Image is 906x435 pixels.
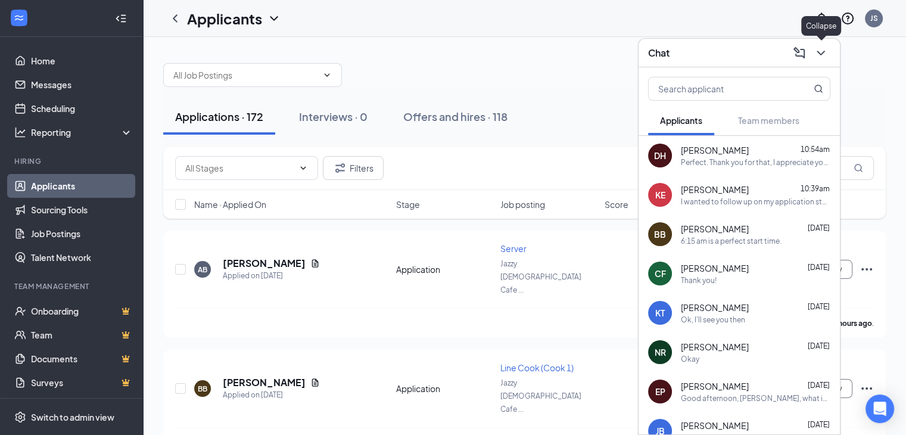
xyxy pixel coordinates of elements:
[681,380,749,392] span: [PERSON_NAME]
[31,347,133,371] a: DocumentsCrown
[396,263,493,275] div: Application
[681,236,782,246] div: 6:15 am is a perfect start time.
[187,8,262,29] h1: Applicants
[808,223,830,232] span: [DATE]
[310,378,320,387] svg: Document
[801,184,830,193] span: 10:39am
[31,126,133,138] div: Reporting
[648,46,670,60] h3: Chat
[790,44,809,63] button: ComposeMessage
[681,157,830,167] div: Perfect. Thank you for that, I appreciate your flexibility. I look forward to meeting with you
[298,163,308,173] svg: ChevronDown
[198,265,207,275] div: AB
[681,302,749,313] span: [PERSON_NAME]
[31,49,133,73] a: Home
[738,115,799,126] span: Team members
[655,268,666,279] div: CF
[681,275,717,285] div: Thank you!
[396,383,493,394] div: Application
[333,161,347,175] svg: Filter
[31,246,133,269] a: Talent Network
[681,223,749,235] span: [PERSON_NAME]
[14,411,26,423] svg: Settings
[681,420,749,431] span: [PERSON_NAME]
[223,257,306,270] h5: [PERSON_NAME]
[808,341,830,350] span: [DATE]
[31,73,133,97] a: Messages
[173,69,317,82] input: All Job Postings
[860,262,874,276] svg: Ellipses
[865,394,894,423] div: Open Intercom Messenger
[185,161,294,175] input: All Stages
[811,44,830,63] button: ChevronDown
[654,150,666,161] div: DH
[814,84,823,94] svg: MagnifyingGlass
[655,346,666,358] div: NR
[500,198,545,210] span: Job posting
[854,163,863,173] svg: MagnifyingGlass
[31,198,133,222] a: Sourcing Tools
[814,11,829,26] svg: Notifications
[500,362,574,373] span: Line Cook (Cook 1)
[31,174,133,198] a: Applicants
[792,46,807,60] svg: ComposeMessage
[31,411,114,423] div: Switch to admin view
[681,315,745,325] div: Ok, I'll see you then
[500,378,581,414] span: Jazzy [DEMOGRAPHIC_DATA] Cafe ...
[681,262,749,274] span: [PERSON_NAME]
[808,263,830,272] span: [DATE]
[801,145,830,154] span: 10:54am
[681,341,749,353] span: [PERSON_NAME]
[860,381,874,396] svg: Ellipses
[310,259,320,268] svg: Document
[655,189,665,201] div: KE
[223,270,320,282] div: Applied on [DATE]
[654,228,666,240] div: BB
[31,222,133,246] a: Job Postings
[14,156,130,166] div: Hiring
[500,259,581,294] span: Jazzy [DEMOGRAPHIC_DATA] Cafe ...
[829,319,872,328] b: 15 hours ago
[223,389,320,401] div: Applied on [DATE]
[808,420,830,429] span: [DATE]
[870,13,878,23] div: JS
[660,115,702,126] span: Applicants
[323,156,384,180] button: Filter Filters
[655,307,665,319] div: KT
[801,16,841,36] div: Collapse
[13,12,25,24] svg: WorkstreamLogo
[31,97,133,120] a: Scheduling
[115,13,127,24] svg: Collapse
[175,109,263,124] div: Applications · 172
[808,302,830,311] span: [DATE]
[14,126,26,138] svg: Analysis
[500,243,527,254] span: Server
[168,11,182,26] svg: ChevronLeft
[31,371,133,394] a: SurveysCrown
[396,198,420,210] span: Stage
[681,197,830,207] div: I wanted to follow up on my application status. This specific position has some unique qualities ...
[681,184,749,195] span: [PERSON_NAME]
[655,386,665,397] div: EP
[223,376,306,389] h5: [PERSON_NAME]
[814,46,828,60] svg: ChevronDown
[808,381,830,390] span: [DATE]
[31,323,133,347] a: TeamCrown
[198,384,207,394] div: BB
[403,109,508,124] div: Offers and hires · 118
[681,393,830,403] div: Good afternoon, [PERSON_NAME], what is your availability for the Cook 2 position at Jazzy [DEMOGR...
[681,144,749,156] span: [PERSON_NAME]
[14,281,130,291] div: Team Management
[840,11,855,26] svg: QuestionInfo
[194,198,266,210] span: Name · Applied On
[649,77,790,100] input: Search applicant
[31,299,133,323] a: OnboardingCrown
[322,70,332,80] svg: ChevronDown
[299,109,368,124] div: Interviews · 0
[605,198,628,210] span: Score
[267,11,281,26] svg: ChevronDown
[681,354,699,364] div: Okay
